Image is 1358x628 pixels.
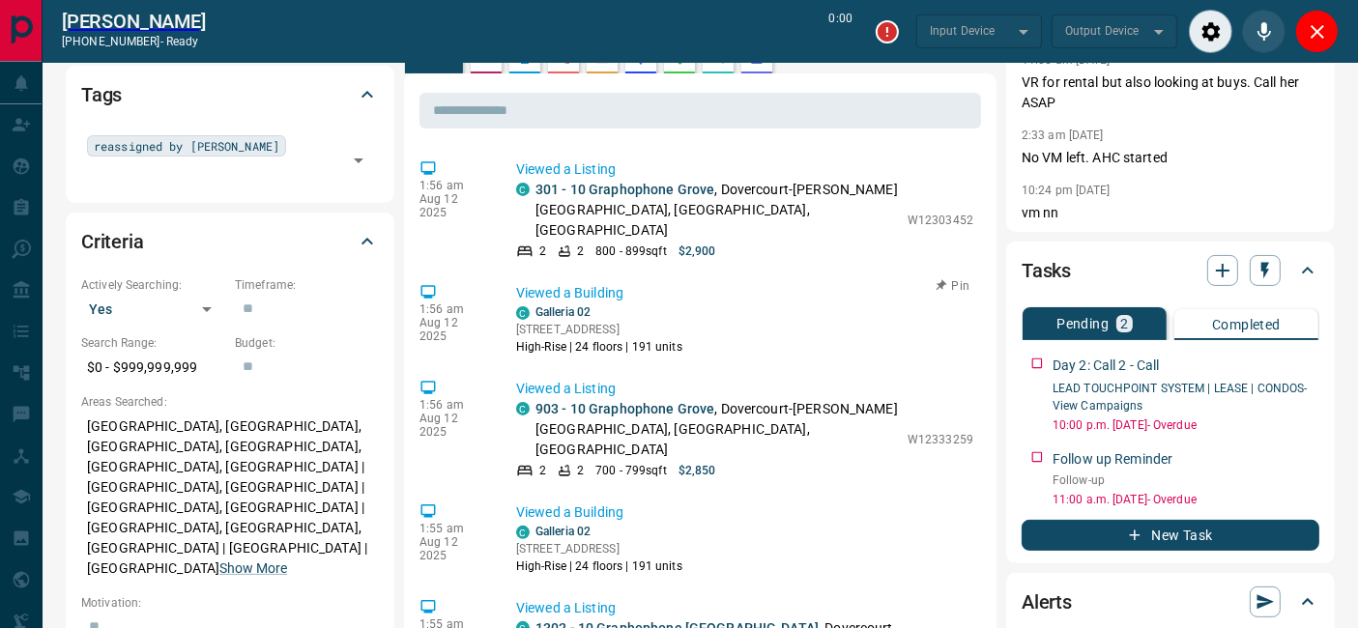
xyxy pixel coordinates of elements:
a: Galleria 02 [535,305,591,319]
p: 0:00 [829,10,852,53]
p: Viewed a Listing [516,159,973,180]
div: condos.ca [516,306,530,320]
p: 11:00 a.m. [DATE] - Overdue [1053,491,1319,508]
div: Tasks [1022,247,1319,294]
div: Close [1295,10,1339,53]
div: Alerts [1022,579,1319,625]
p: Budget: [235,334,379,352]
div: Mute [1242,10,1286,53]
p: Day 2: Call 2 - Call [1053,356,1160,376]
button: New Task [1022,520,1319,551]
h2: Tasks [1022,255,1071,286]
p: Aug 12 2025 [419,316,487,343]
div: Tags [81,71,379,118]
div: condos.ca [516,402,530,415]
p: W12333259 [908,431,973,448]
h2: Criteria [81,226,144,257]
div: Criteria [81,218,379,265]
div: Yes [81,294,225,325]
p: Timeframe: [235,276,379,294]
h2: Alerts [1022,586,1072,617]
p: High-Rise | 24 floors | 191 units [516,338,682,356]
p: All [413,51,428,65]
p: 2 [577,243,584,260]
p: Aug 12 2025 [419,535,487,562]
p: 2:33 am [DATE] [1022,128,1104,142]
a: 903 - 10 Graphophone Grove [535,401,714,416]
p: Viewed a Building [516,283,973,303]
p: Viewed a Listing [516,379,973,399]
a: 301 - 10 Graphophone Grove [535,182,714,197]
p: $2,850 [679,462,716,479]
div: condos.ca [516,526,530,539]
p: 1:56 am [419,302,487,316]
div: Audio Settings [1189,10,1232,53]
p: $2,900 [679,243,716,260]
p: Pending [1056,317,1109,330]
a: LEAD TOUCHPOINT SYSTEM | LEASE | CONDOS- View Campaigns [1053,382,1308,413]
p: [STREET_ADDRESS] [516,540,682,557]
p: Aug 12 2025 [419,412,487,439]
p: W12303452 [908,212,973,229]
span: ready [166,35,199,48]
p: Search Range: [81,334,225,352]
p: [STREET_ADDRESS] [516,321,682,338]
p: Viewed a Building [516,502,973,523]
button: Open [345,147,372,174]
button: Pin [925,277,981,295]
p: Viewed a Listing [516,598,973,618]
p: [GEOGRAPHIC_DATA], [GEOGRAPHIC_DATA], [GEOGRAPHIC_DATA], [GEOGRAPHIC_DATA], [GEOGRAPHIC_DATA], [G... [81,411,379,585]
p: VR for rental but also looking at buys. Call her ASAP [1022,72,1319,113]
p: 700 - 799 sqft [595,462,666,479]
p: Follow-up [1053,471,1319,489]
p: Actively Searching: [81,276,225,294]
a: Galleria 02 [535,525,591,538]
p: $0 - $999,999,999 [81,352,225,384]
p: vm nn [1022,203,1319,223]
p: 800 - 899 sqft [595,243,666,260]
p: High-Rise | 24 floors | 191 units [516,557,682,575]
p: 1:55 am [419,522,487,535]
a: [PERSON_NAME] [62,10,206,33]
p: 1:56 am [419,398,487,412]
p: , Dovercourt-[PERSON_NAME][GEOGRAPHIC_DATA], [GEOGRAPHIC_DATA], [GEOGRAPHIC_DATA] [535,399,898,460]
p: 2 [577,462,584,479]
p: [PHONE_NUMBER] - [62,33,206,50]
button: Show More [219,558,287,579]
p: 2 [539,243,546,260]
p: Motivation: [81,594,379,612]
p: Completed [1212,318,1281,331]
p: , Dovercourt-[PERSON_NAME][GEOGRAPHIC_DATA], [GEOGRAPHIC_DATA], [GEOGRAPHIC_DATA] [535,180,898,241]
p: 2 [539,462,546,479]
p: 2 [1120,317,1128,330]
h2: Tags [81,79,122,110]
p: Follow up Reminder [1053,449,1172,470]
p: Areas Searched: [81,393,379,411]
p: 1:56 am [419,179,487,192]
div: condos.ca [516,183,530,196]
span: reassigned by [PERSON_NAME] [94,136,279,156]
p: Aug 12 2025 [419,192,487,219]
p: 10:24 pm [DATE] [1022,184,1111,197]
p: No VM left. AHC started [1022,148,1319,168]
p: 10:00 p.m. [DATE] - Overdue [1053,416,1319,434]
